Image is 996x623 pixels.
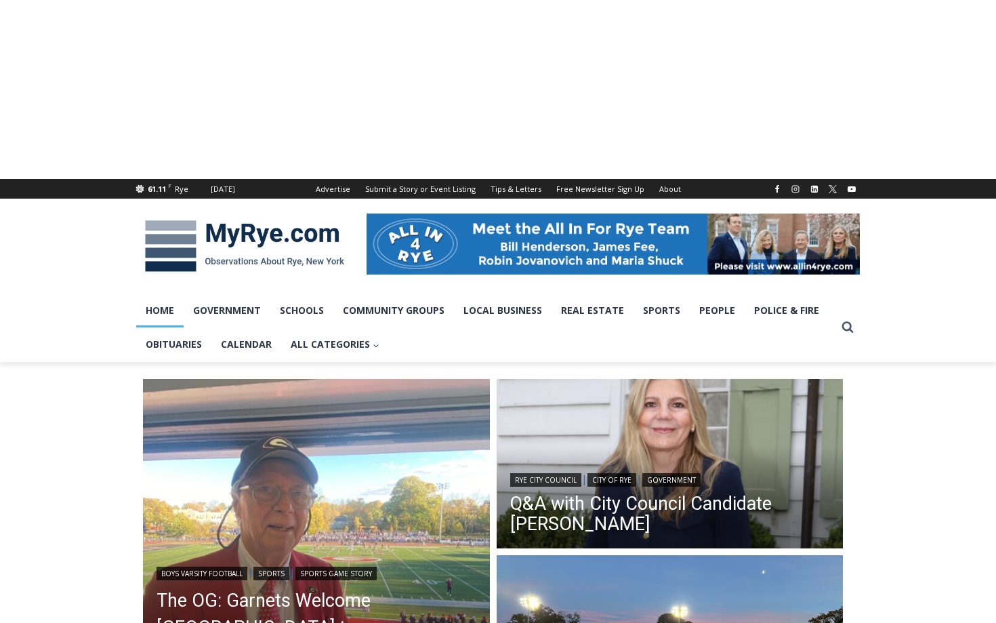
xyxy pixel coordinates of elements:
[136,294,184,327] a: Home
[634,294,690,327] a: Sports
[295,567,377,580] a: Sports Game Story
[175,183,188,195] div: Rye
[308,179,358,199] a: Advertise
[549,179,652,199] a: Free Newsletter Sign Up
[483,179,549,199] a: Tips & Letters
[211,183,235,195] div: [DATE]
[308,179,688,199] nav: Secondary Navigation
[253,567,289,580] a: Sports
[787,181,804,197] a: Instagram
[136,327,211,361] a: Obituaries
[291,337,379,352] span: All Categories
[358,179,483,199] a: Submit a Story or Event Listing
[157,567,247,580] a: Boys Varsity Football
[769,181,785,197] a: Facebook
[690,294,745,327] a: People
[136,294,835,362] nav: Primary Navigation
[552,294,634,327] a: Real Estate
[497,379,844,552] img: (PHOTO: City council candidate Maria Tufvesson Shuck.)
[497,379,844,552] a: Read More Q&A with City Council Candidate Maria Tufvesson Shuck
[157,564,476,580] div: | |
[806,181,823,197] a: Linkedin
[333,294,454,327] a: Community Groups
[211,327,281,361] a: Calendar
[510,473,581,487] a: Rye City Council
[745,294,829,327] a: Police & Fire
[184,294,270,327] a: Government
[844,181,860,197] a: YouTube
[136,211,353,281] img: MyRye.com
[652,179,688,199] a: About
[510,494,830,534] a: Q&A with City Council Candidate [PERSON_NAME]
[281,327,389,361] a: All Categories
[148,184,166,194] span: 61.11
[270,294,333,327] a: Schools
[510,470,830,487] div: | |
[835,315,860,340] button: View Search Form
[642,473,701,487] a: Government
[587,473,636,487] a: City of Rye
[825,181,841,197] a: X
[454,294,552,327] a: Local Business
[168,182,171,189] span: F
[367,214,860,275] img: All in for Rye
